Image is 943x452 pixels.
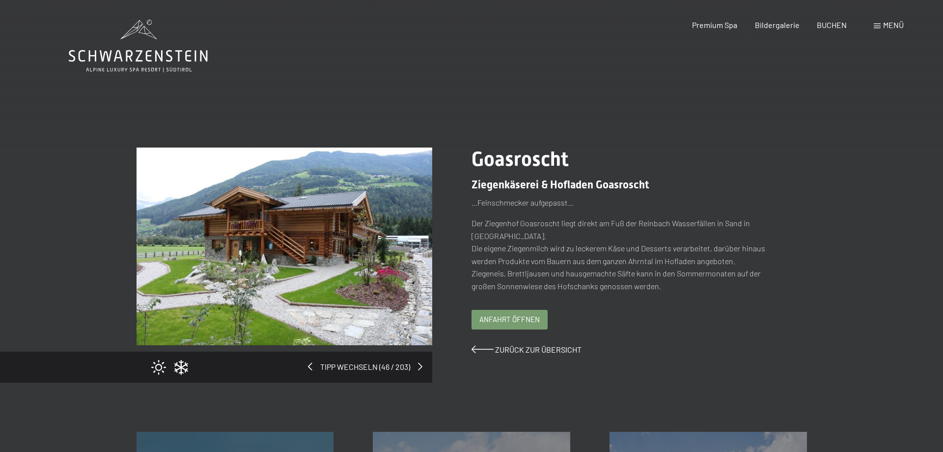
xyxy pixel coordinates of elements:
a: BUCHEN [817,20,847,30]
p: Der Ziegenhof Goasroscht liegt direkt am Fuß der Reinbach Wasserfällen in Sand in [GEOGRAPHIC_DAT... [471,217,768,293]
p: …Feinschmecker aufgepasst… [471,196,768,209]
a: Bildergalerie [755,20,800,30]
span: Goasroscht [471,148,569,171]
span: Zurück zur Übersicht [495,345,582,354]
span: Anfahrt öffnen [479,314,540,325]
span: Ziegenkäserei & Hofladen Goasroscht [471,179,649,191]
a: Zurück zur Übersicht [471,345,582,354]
span: Menü [883,20,904,30]
img: Goasroscht [137,148,433,345]
a: Premium Spa [692,20,737,30]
